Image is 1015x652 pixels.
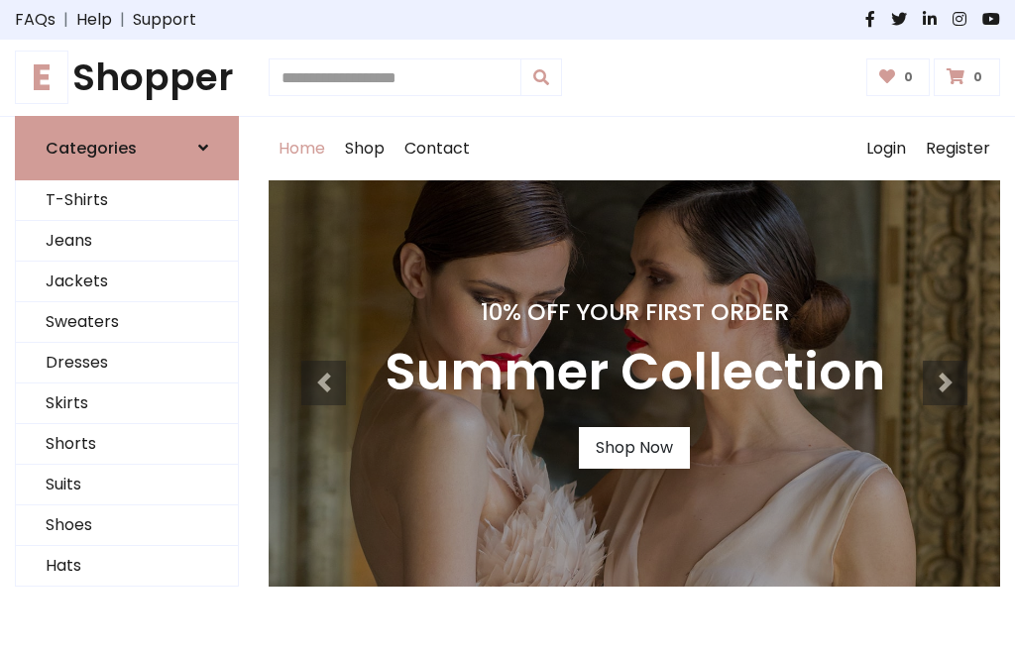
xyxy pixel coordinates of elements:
span: | [56,8,76,32]
span: 0 [968,68,987,86]
h6: Categories [46,139,137,158]
span: | [112,8,133,32]
span: 0 [899,68,918,86]
h4: 10% Off Your First Order [385,298,885,326]
a: 0 [934,58,1000,96]
a: Jackets [16,262,238,302]
a: Home [269,117,335,180]
a: Help [76,8,112,32]
h3: Summer Collection [385,342,885,403]
h1: Shopper [15,55,239,100]
a: Dresses [16,343,238,383]
a: Hats [16,546,238,587]
a: Shorts [16,424,238,465]
a: Login [856,117,916,180]
a: Shoes [16,505,238,546]
a: Jeans [16,221,238,262]
a: T-Shirts [16,180,238,221]
a: Shop Now [579,427,690,469]
a: Categories [15,116,239,180]
a: Skirts [16,383,238,424]
a: 0 [866,58,931,96]
a: Sweaters [16,302,238,343]
a: EShopper [15,55,239,100]
a: FAQs [15,8,56,32]
a: Contact [395,117,480,180]
a: Suits [16,465,238,505]
span: E [15,51,68,104]
a: Register [916,117,1000,180]
a: Shop [335,117,395,180]
a: Support [133,8,196,32]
